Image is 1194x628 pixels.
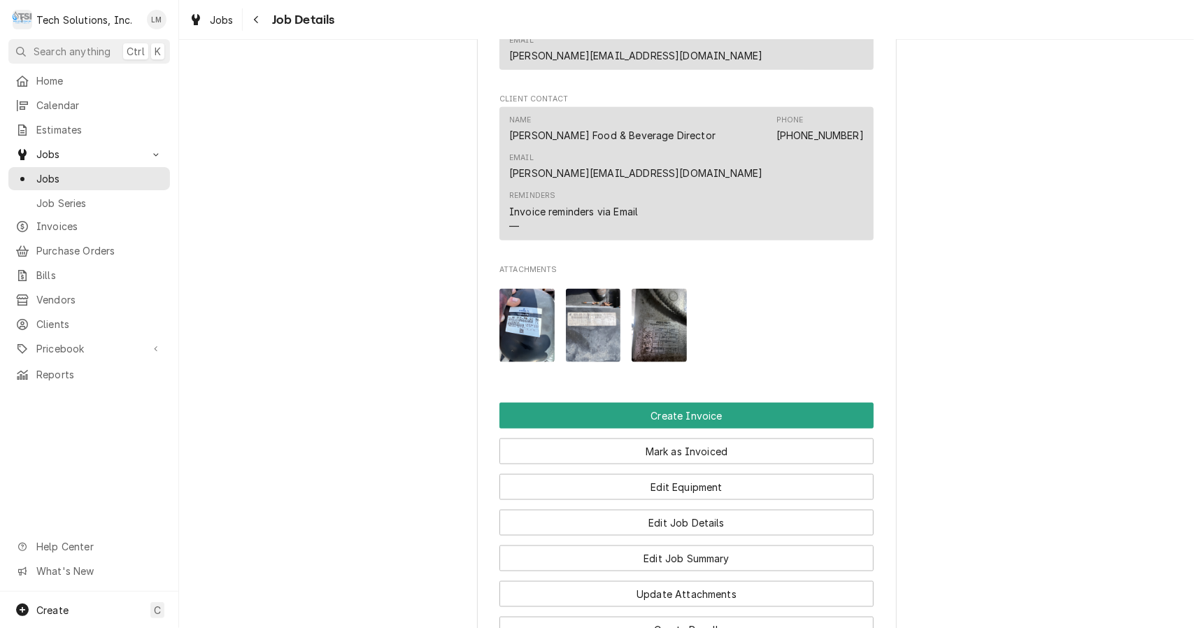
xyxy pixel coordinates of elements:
a: Go to Help Center [8,535,170,558]
a: Home [8,69,170,92]
button: Edit Equipment [499,474,874,500]
div: Email [509,152,763,180]
span: Pricebook [36,341,142,356]
div: LM [147,10,166,29]
a: Vendors [8,288,170,311]
a: Calendar [8,94,170,117]
a: [PERSON_NAME][EMAIL_ADDRESS][DOMAIN_NAME] [509,50,763,62]
span: Home [36,73,163,88]
a: [PERSON_NAME][EMAIL_ADDRESS][DOMAIN_NAME] [509,167,763,179]
button: Create Invoice [499,403,874,429]
button: Mark as Invoiced [499,438,874,464]
a: Bills [8,264,170,287]
span: Clients [36,317,163,331]
button: Edit Job Details [499,510,874,536]
div: Contact [499,107,874,241]
span: Attachments [499,278,874,373]
div: [PERSON_NAME] Food & Beverage Director [509,128,716,143]
div: Email [509,152,534,164]
div: T [13,10,32,29]
a: Purchase Orders [8,239,170,262]
div: Reminders [509,190,638,233]
span: Estimates [36,122,163,137]
span: Ctrl [127,44,145,59]
span: Create [36,604,69,616]
div: Client Contact List [499,107,874,247]
span: Vendors [36,292,163,307]
span: Client Contact [499,94,874,105]
a: Go to Jobs [8,143,170,166]
a: Jobs [183,8,239,31]
a: Estimates [8,118,170,141]
a: [PHONE_NUMBER] [776,129,864,141]
div: Tech Solutions, Inc.'s Avatar [13,10,32,29]
div: Attachments [499,264,874,373]
span: Jobs [210,13,234,27]
span: Purchase Orders [36,243,163,258]
img: 9VLBGtclQaaD3MXbG5Bg [566,289,621,362]
div: — [509,219,519,234]
a: Go to Pricebook [8,337,170,360]
span: Invoices [36,219,163,234]
span: Calendar [36,98,163,113]
div: Button Group Row [499,500,874,536]
span: What's New [36,564,162,578]
div: Phone [776,115,804,126]
div: Button Group Row [499,429,874,464]
div: Button Group Row [499,464,874,500]
span: Jobs [36,171,163,186]
span: C [154,603,161,618]
span: Job Series [36,196,163,210]
a: Invoices [8,215,170,238]
div: Email [509,35,763,63]
span: Job Details [268,10,335,29]
img: PFsjBWugQSpTy5jUMIEw [499,289,555,362]
span: Bills [36,268,163,283]
img: Uqo9zSskTsmttdpEzJrg [632,289,687,362]
div: Name [509,115,716,143]
a: Jobs [8,167,170,190]
a: Job Series [8,192,170,215]
div: Email [509,35,534,46]
div: Button Group Row [499,536,874,571]
a: Reports [8,363,170,386]
div: Invoice reminders via Email [509,204,638,219]
div: Button Group Row [499,403,874,429]
div: Client Contact [499,94,874,247]
span: Help Center [36,539,162,554]
div: Reminders [509,190,555,201]
span: Jobs [36,147,142,162]
span: K [155,44,161,59]
a: Go to What's New [8,559,170,583]
button: Edit Job Summary [499,545,874,571]
div: Button Group Row [499,571,874,607]
button: Search anythingCtrlK [8,39,170,64]
div: Name [509,115,532,126]
span: Search anything [34,44,111,59]
a: Clients [8,313,170,336]
button: Navigate back [246,8,268,31]
span: Attachments [499,264,874,276]
div: Phone [776,115,864,143]
div: Leah Meadows's Avatar [147,10,166,29]
span: Reports [36,367,163,382]
button: Update Attachments [499,581,874,607]
div: Tech Solutions, Inc. [36,13,132,27]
